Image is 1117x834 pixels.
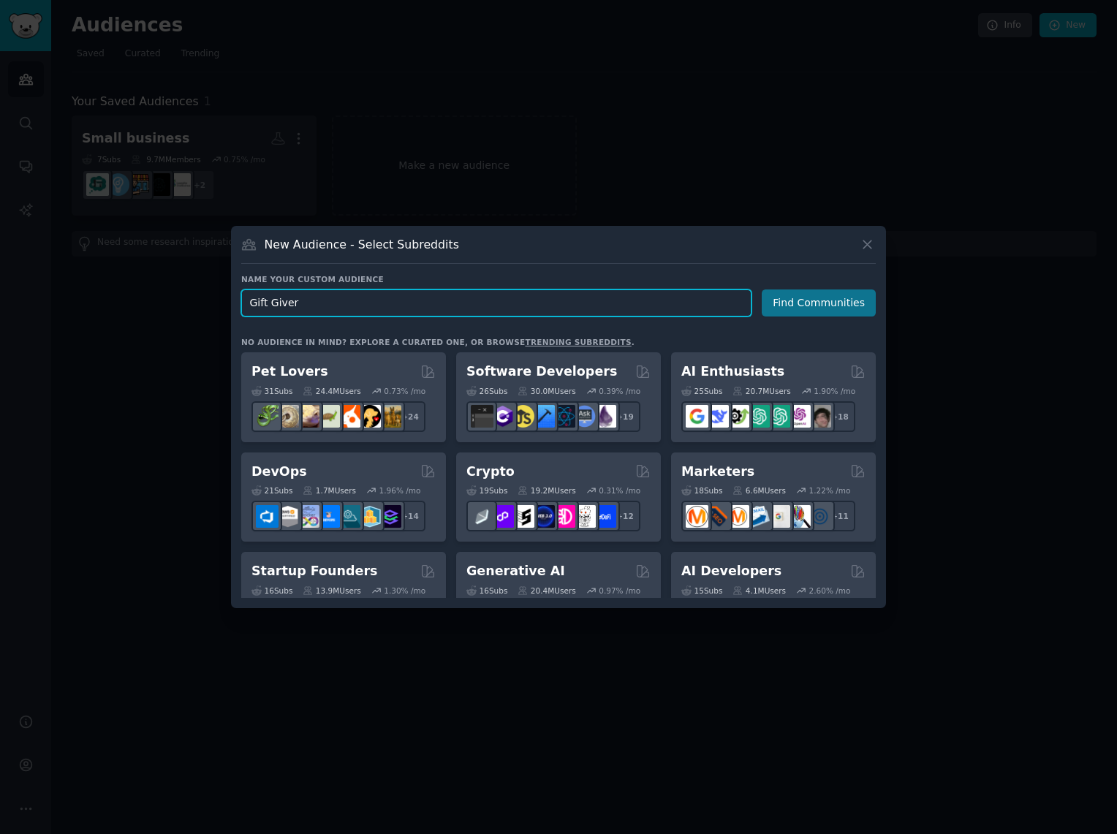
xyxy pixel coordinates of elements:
[358,405,381,428] img: PetAdvice
[297,405,319,428] img: leopardgeckos
[241,289,751,316] input: Pick a short name, like "Digital Marketers" or "Movie-Goers"
[317,505,340,528] img: DevOpsLinks
[573,505,596,528] img: CryptoNews
[466,485,507,496] div: 19 Sub s
[594,405,616,428] img: elixir
[747,405,770,428] img: chatgpt_promptDesign
[265,237,459,252] h3: New Audience - Select Subreddits
[732,485,786,496] div: 6.6M Users
[610,501,640,531] div: + 12
[276,405,299,428] img: ballpython
[768,405,790,428] img: chatgpt_prompts_
[303,485,356,496] div: 1.7M Users
[518,386,575,396] div: 30.0M Users
[303,585,360,596] div: 13.9M Users
[466,562,565,580] h2: Generative AI
[512,505,534,528] img: ethstaker
[303,386,360,396] div: 24.4M Users
[686,405,708,428] img: GoogleGeminiAI
[251,363,328,381] h2: Pet Lovers
[466,463,515,481] h2: Crypto
[466,363,617,381] h2: Software Developers
[599,585,640,596] div: 0.97 % /mo
[599,386,640,396] div: 0.39 % /mo
[532,505,555,528] img: web3
[256,405,279,428] img: herpetology
[747,505,770,528] img: Emailmarketing
[395,401,425,432] div: + 24
[788,405,811,428] img: OpenAIDev
[594,505,616,528] img: defi_
[251,562,377,580] h2: Startup Founders
[471,405,493,428] img: software
[732,386,790,396] div: 20.7M Users
[553,505,575,528] img: defiblockchain
[825,501,855,531] div: + 11
[788,505,811,528] img: MarketingResearch
[251,485,292,496] div: 21 Sub s
[518,485,575,496] div: 19.2M Users
[553,405,575,428] img: reactnative
[681,363,784,381] h2: AI Enthusiasts
[297,505,319,528] img: Docker_DevOps
[384,585,425,596] div: 1.30 % /mo
[241,274,876,284] h3: Name your custom audience
[809,485,851,496] div: 1.22 % /mo
[825,401,855,432] div: + 18
[681,386,722,396] div: 25 Sub s
[251,463,307,481] h2: DevOps
[727,505,749,528] img: AskMarketing
[379,405,401,428] img: dogbreed
[686,505,708,528] img: content_marketing
[532,405,555,428] img: iOSProgramming
[251,386,292,396] div: 31 Sub s
[358,505,381,528] img: aws_cdk
[762,289,876,316] button: Find Communities
[512,405,534,428] img: learnjavascript
[727,405,749,428] img: AItoolsCatalog
[338,405,360,428] img: cockatiel
[395,501,425,531] div: + 14
[466,585,507,596] div: 16 Sub s
[384,386,425,396] div: 0.73 % /mo
[338,505,360,528] img: platformengineering
[241,337,635,347] div: No audience in mind? Explore a curated one, or browse .
[610,401,640,432] div: + 19
[681,562,781,580] h2: AI Developers
[814,386,855,396] div: 1.90 % /mo
[573,405,596,428] img: AskComputerScience
[706,405,729,428] img: DeepSeek
[525,338,631,346] a: trending subreddits
[706,505,729,528] img: bigseo
[681,463,754,481] h2: Marketers
[491,405,514,428] img: csharp
[471,505,493,528] img: ethfinance
[809,405,831,428] img: ArtificalIntelligence
[518,585,575,596] div: 20.4M Users
[466,386,507,396] div: 26 Sub s
[681,485,722,496] div: 18 Sub s
[276,505,299,528] img: AWS_Certified_Experts
[379,485,421,496] div: 1.96 % /mo
[809,585,851,596] div: 2.60 % /mo
[681,585,722,596] div: 15 Sub s
[768,505,790,528] img: googleads
[251,585,292,596] div: 16 Sub s
[599,485,640,496] div: 0.31 % /mo
[379,505,401,528] img: PlatformEngineers
[809,505,831,528] img: OnlineMarketing
[491,505,514,528] img: 0xPolygon
[256,505,279,528] img: azuredevops
[317,405,340,428] img: turtle
[732,585,786,596] div: 4.1M Users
